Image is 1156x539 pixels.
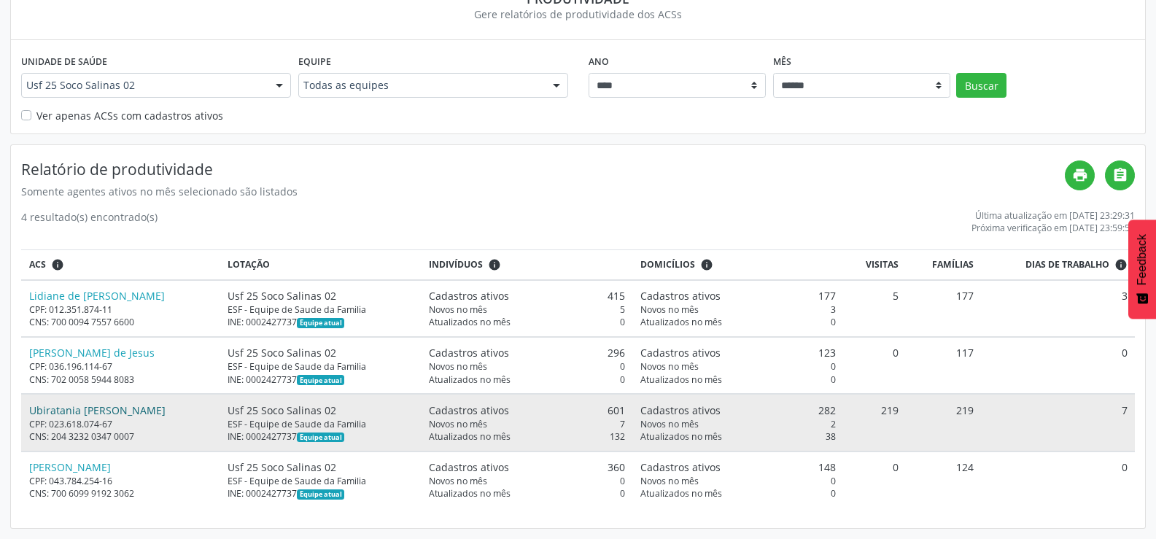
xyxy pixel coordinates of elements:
span: Dias de trabalho [1025,258,1109,271]
div: 0 [640,360,836,373]
span: Domicílios [640,258,695,271]
div: 601 [429,403,624,418]
span: Cadastros ativos [429,403,509,418]
span: Atualizados no mês [429,373,511,386]
span: Cadastros ativos [429,288,509,303]
td: 0 [981,337,1135,394]
div: 0 [429,487,624,500]
div: 38 [640,430,836,443]
label: Unidade de saúde [21,50,107,73]
a:  [1105,160,1135,190]
span: Cadastros ativos [640,345,721,360]
i: Dias em que o(a) ACS fez pelo menos uma visita, ou ficha de cadastro individual ou cadastro domic... [1114,258,1128,271]
div: CPF: 043.784.254-16 [29,475,212,487]
div: CNS: 700 6099 9192 3062 [29,487,212,500]
span: Cadastros ativos [640,403,721,418]
div: 2 [640,418,836,430]
div: Usf 25 Soco Salinas 02 [228,403,414,418]
div: CPF: 023.618.074-67 [29,418,212,430]
div: INE: 0002427737 [228,373,414,386]
td: 0 [844,337,907,394]
div: ESF - Equipe de Saude da Familia [228,360,414,373]
td: 5 [844,280,907,337]
span: Todas as equipes [303,78,538,93]
i: ACSs que estiveram vinculados a uma UBS neste período, mesmo sem produtividade. [51,258,64,271]
span: Feedback [1136,234,1149,285]
button: Buscar [956,73,1006,98]
span: Atualizados no mês [640,487,722,500]
div: ESF - Equipe de Saude da Familia [228,475,414,487]
button: Feedback - Mostrar pesquisa [1128,220,1156,319]
label: Mês [773,50,791,73]
td: 3 [981,280,1135,337]
div: INE: 0002427737 [228,487,414,500]
div: Usf 25 Soco Salinas 02 [228,345,414,360]
span: Novos no mês [640,418,699,430]
span: Esta é a equipe atual deste Agente [297,433,344,443]
span: Cadastros ativos [640,288,721,303]
div: 0 [640,373,836,386]
th: Famílias [907,250,981,280]
i: <div class="text-left"> <div> <strong>Cadastros ativos:</strong> Cadastros que estão vinculados a... [488,258,501,271]
div: Usf 25 Soco Salinas 02 [228,288,414,303]
div: 123 [640,345,836,360]
span: Atualizados no mês [640,373,722,386]
div: 3 [640,303,836,316]
th: Visitas [844,250,907,280]
span: Novos no mês [429,303,487,316]
td: 0 [981,451,1135,508]
label: Ano [589,50,609,73]
div: 360 [429,459,624,475]
div: Gere relatórios de produtividade dos ACSs [21,7,1135,22]
div: 148 [640,459,836,475]
span: Esta é a equipe atual deste Agente [297,489,344,500]
div: CNS: 204 3232 0347 0007 [29,430,212,443]
div: Somente agentes ativos no mês selecionado são listados [21,184,1065,199]
td: 177 [907,280,981,337]
span: Atualizados no mês [429,430,511,443]
div: CPF: 036.196.114-67 [29,360,212,373]
div: 296 [429,345,624,360]
td: 219 [844,394,907,451]
a: Lidiane de [PERSON_NAME] [29,289,165,303]
div: INE: 0002427737 [228,430,414,443]
div: 0 [640,475,836,487]
div: 0 [429,360,624,373]
span: Esta é a equipe atual deste Agente [297,318,344,328]
i:  [1112,167,1128,183]
span: Indivíduos [429,258,483,271]
span: Atualizados no mês [640,316,722,328]
label: Equipe [298,50,331,73]
div: 0 [429,373,624,386]
span: Novos no mês [640,360,699,373]
div: 0 [429,475,624,487]
span: Novos no mês [429,475,487,487]
div: Próxima verificação em [DATE] 23:59:59 [971,222,1135,234]
h4: Relatório de produtividade [21,160,1065,179]
span: Novos no mês [640,303,699,316]
span: Novos no mês [640,475,699,487]
a: print [1065,160,1095,190]
div: 0 [429,316,624,328]
div: 132 [429,430,624,443]
td: 117 [907,337,981,394]
i: <div class="text-left"> <div> <strong>Cadastros ativos:</strong> Cadastros que estão vinculados a... [700,258,713,271]
div: ESF - Equipe de Saude da Familia [228,418,414,430]
th: Lotação [220,250,421,280]
span: Cadastros ativos [429,345,509,360]
span: Novos no mês [429,418,487,430]
div: Última atualização em [DATE] 23:29:31 [971,209,1135,222]
div: CNS: 702 0058 5944 8083 [29,373,212,386]
span: Atualizados no mês [429,487,511,500]
div: 0 [640,316,836,328]
span: Cadastros ativos [429,459,509,475]
div: 177 [640,288,836,303]
span: Novos no mês [429,360,487,373]
div: 4 resultado(s) encontrado(s) [21,209,158,234]
td: 0 [844,451,907,508]
div: INE: 0002427737 [228,316,414,328]
span: Esta é a equipe atual deste Agente [297,375,344,385]
span: Usf 25 Soco Salinas 02 [26,78,261,93]
td: 219 [907,394,981,451]
span: Atualizados no mês [640,430,722,443]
